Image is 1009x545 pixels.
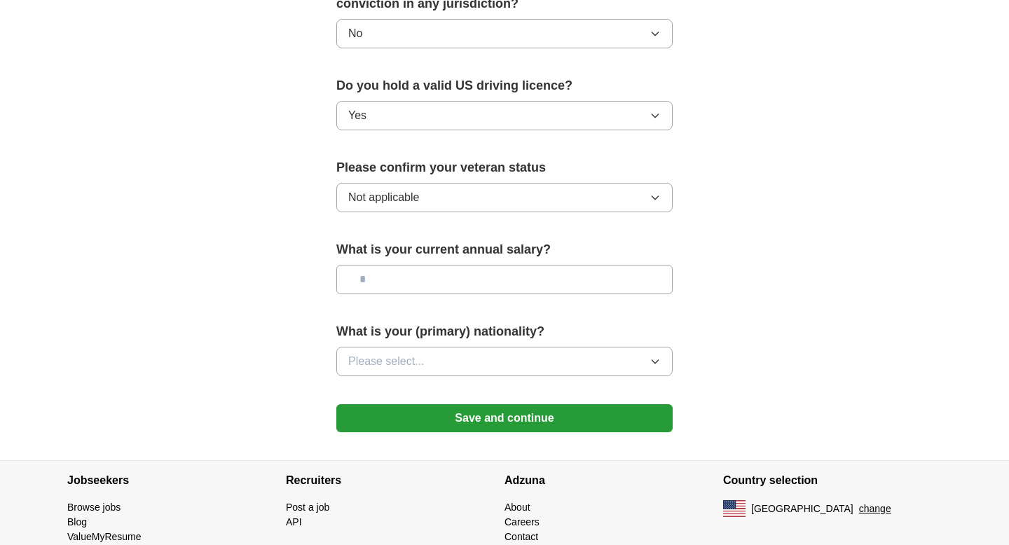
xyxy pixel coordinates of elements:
[286,502,329,513] a: Post a job
[336,19,673,48] button: No
[336,240,673,259] label: What is your current annual salary?
[336,322,673,341] label: What is your (primary) nationality?
[723,461,942,500] h4: Country selection
[67,502,121,513] a: Browse jobs
[504,516,540,527] a: Careers
[336,76,673,95] label: Do you hold a valid US driving licence?
[723,500,746,517] img: US flag
[336,183,673,212] button: Not applicable
[504,502,530,513] a: About
[286,516,302,527] a: API
[504,531,538,542] a: Contact
[67,516,87,527] a: Blog
[336,347,673,376] button: Please select...
[67,531,142,542] a: ValueMyResume
[336,404,673,432] button: Save and continue
[348,25,362,42] span: No
[348,107,366,124] span: Yes
[348,353,425,370] span: Please select...
[348,189,419,206] span: Not applicable
[751,502,853,516] span: [GEOGRAPHIC_DATA]
[336,158,673,177] label: Please confirm your veteran status
[336,101,673,130] button: Yes
[859,502,891,516] button: change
